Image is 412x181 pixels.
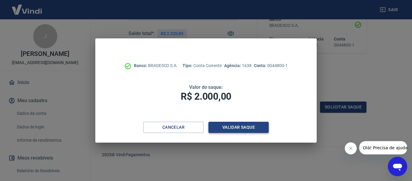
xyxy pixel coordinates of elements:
[388,157,407,176] iframe: Botão para abrir a janela de mensagens
[143,122,204,133] button: Cancelar
[254,63,288,69] p: 0044800-1
[224,63,242,68] span: Agência:
[4,4,51,9] span: Olá! Precisa de ajuda?
[182,63,193,68] span: Tipo:
[224,63,251,69] p: 1638
[181,91,231,102] span: R$ 2.000,00
[134,63,148,68] span: Banco:
[134,63,178,69] p: BRADESCO S.A.
[359,141,407,154] iframe: Mensagem da empresa
[345,142,357,154] iframe: Fechar mensagem
[182,63,222,69] p: Conta Corrente
[208,122,269,133] button: Validar saque
[189,84,223,90] span: Valor do saque:
[254,63,268,68] span: Conta:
